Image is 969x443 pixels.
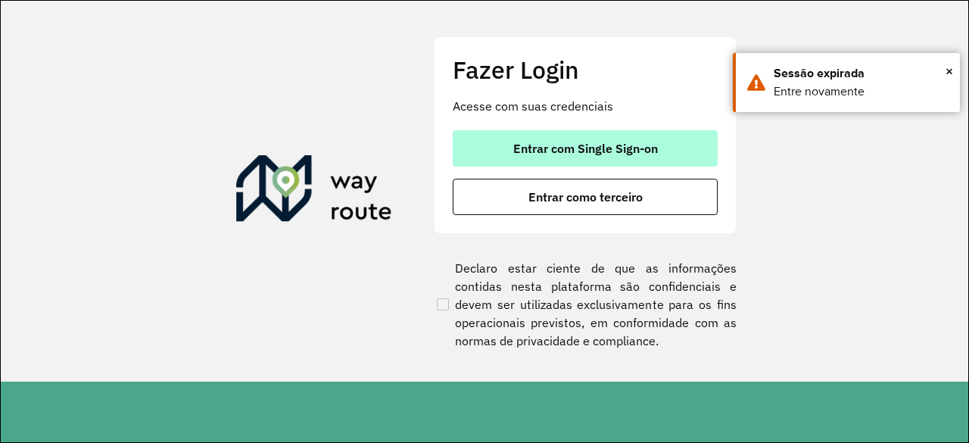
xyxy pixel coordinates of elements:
[513,142,658,154] span: Entrar com Single Sign-on
[236,155,392,228] img: Roteirizador AmbevTech
[774,64,949,83] div: Sessão expirada
[453,179,718,215] button: button
[774,83,949,101] div: Entre novamente
[453,97,718,115] p: Acesse com suas credenciais
[946,60,953,83] button: Close
[528,191,643,203] span: Entrar como terceiro
[434,259,737,350] label: Declaro estar ciente de que as informações contidas nesta plataforma são confidenciais e devem se...
[453,130,718,167] button: button
[453,55,718,84] h2: Fazer Login
[946,60,953,83] span: ×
